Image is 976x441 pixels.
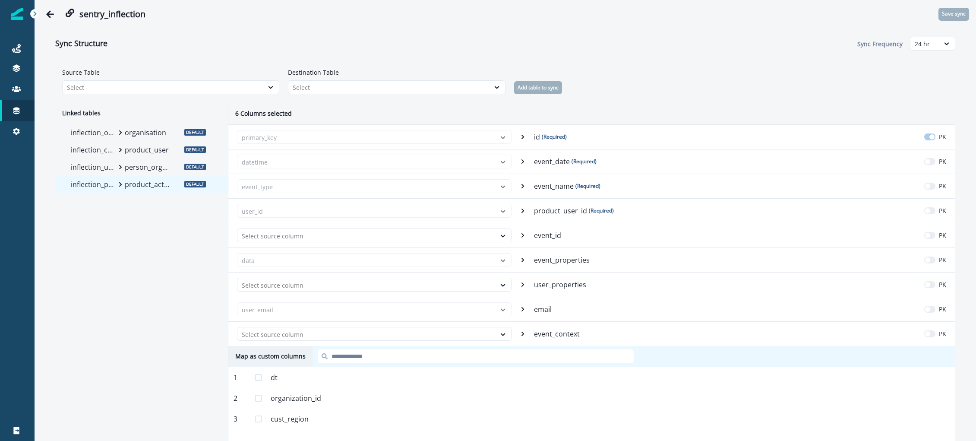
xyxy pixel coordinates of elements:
[857,39,905,48] p: Sync Frequency
[79,9,145,19] h2: sentry_inflection
[62,68,274,77] label: Source Table
[534,156,597,167] p: event_date
[942,11,966,17] p: Save sync
[228,103,299,124] h2: 6 Columns selected
[55,103,228,124] h2: Linked tables
[125,179,170,190] p: product_activity
[939,132,946,141] p: PK
[71,162,116,172] p: inflection_users
[589,207,614,215] span: (Required)
[271,393,321,403] p: organization_id
[71,179,116,190] p: inflection_product_events
[939,255,946,264] p: PK
[71,127,116,138] p: inflection_organizations
[288,68,500,77] label: Destination Table
[939,181,946,190] p: PK
[41,6,59,23] button: Go back
[939,280,946,289] p: PK
[125,162,170,172] p: person_organisation_mapping
[534,279,588,290] p: user_properties
[572,158,597,165] span: (Required)
[534,304,553,314] p: email
[234,414,246,424] p: 3
[11,8,23,20] img: Inflection
[534,132,567,142] p: id
[234,393,246,403] p: 2
[534,230,563,241] p: event_id
[125,145,170,155] p: product_user
[534,329,581,339] p: event_context
[514,81,562,94] button: Add table to sync
[71,145,116,155] p: inflection_contacts
[542,133,567,141] span: (Required)
[271,414,309,424] p: cust_region
[184,181,206,187] span: Default
[534,181,600,191] p: event_name
[293,83,485,92] div: Select
[534,206,614,216] p: product_user_id
[939,157,946,166] p: PK
[575,182,600,190] span: (Required)
[234,372,246,383] p: 1
[67,83,259,92] div: Select
[184,129,206,136] span: Default
[518,85,559,91] p: Add table to sync
[939,206,946,215] p: PK
[55,39,107,48] h2: Sync Structure
[184,146,206,153] span: Default
[939,305,946,314] p: PK
[939,329,946,338] p: PK
[534,255,591,265] p: event_properties
[125,127,170,138] p: organisation
[184,164,206,170] span: Default
[271,372,278,383] p: dt
[939,231,946,240] p: PK
[228,346,313,367] h2: Map as custom columns
[915,39,935,48] div: 24 hr
[938,8,969,21] button: Save sync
